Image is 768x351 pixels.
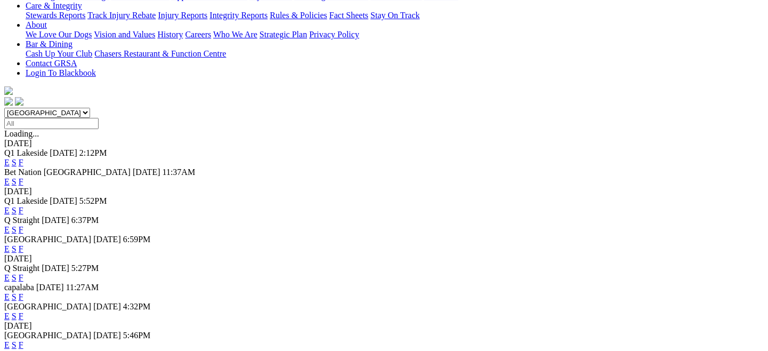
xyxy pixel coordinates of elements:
[26,30,764,39] div: About
[19,292,23,301] a: F
[93,235,121,244] span: [DATE]
[79,196,107,205] span: 5:52PM
[19,158,23,167] a: F
[4,244,10,253] a: E
[4,129,39,138] span: Loading...
[19,273,23,282] a: F
[66,283,99,292] span: 11:27AM
[12,340,17,349] a: S
[12,158,17,167] a: S
[26,11,85,20] a: Stewards Reports
[4,302,91,311] span: [GEOGRAPHIC_DATA]
[12,292,17,301] a: S
[94,30,155,39] a: Vision and Values
[4,148,47,157] span: Q1 Lakeside
[26,20,47,29] a: About
[19,244,23,253] a: F
[4,283,34,292] span: capalaba
[12,273,17,282] a: S
[19,206,23,215] a: F
[260,30,307,39] a: Strategic Plan
[12,225,17,234] a: S
[26,49,92,58] a: Cash Up Your Club
[185,30,211,39] a: Careers
[270,11,327,20] a: Rules & Policies
[158,11,207,20] a: Injury Reports
[26,30,92,39] a: We Love Our Dogs
[26,68,96,77] a: Login To Blackbook
[133,167,160,177] span: [DATE]
[79,148,107,157] span: 2:12PM
[123,235,151,244] span: 6:59PM
[4,264,39,273] span: Q Straight
[93,302,121,311] span: [DATE]
[12,177,17,186] a: S
[26,49,764,59] div: Bar & Dining
[19,312,23,321] a: F
[12,312,17,321] a: S
[4,225,10,234] a: E
[42,216,69,225] span: [DATE]
[94,49,226,58] a: Chasers Restaurant & Function Centre
[4,312,10,321] a: E
[50,148,77,157] span: [DATE]
[4,321,764,331] div: [DATE]
[4,177,10,186] a: E
[71,216,99,225] span: 6:37PM
[4,196,47,205] span: Q1 Lakeside
[157,30,183,39] a: History
[19,225,23,234] a: F
[50,196,77,205] span: [DATE]
[309,30,359,39] a: Privacy Policy
[213,30,257,39] a: Who We Are
[4,216,39,225] span: Q Straight
[4,97,13,106] img: facebook.svg
[71,264,99,273] span: 5:27PM
[4,158,10,167] a: E
[4,206,10,215] a: E
[209,11,268,20] a: Integrity Reports
[4,86,13,95] img: logo-grsa-white.png
[162,167,195,177] span: 11:37AM
[19,177,23,186] a: F
[36,283,64,292] span: [DATE]
[12,206,17,215] a: S
[87,11,156,20] a: Track Injury Rebate
[4,273,10,282] a: E
[329,11,368,20] a: Fact Sheets
[4,118,99,129] input: Select date
[4,254,764,264] div: [DATE]
[26,39,72,49] a: Bar & Dining
[123,302,151,311] span: 4:32PM
[4,167,131,177] span: Bet Nation [GEOGRAPHIC_DATA]
[12,244,17,253] a: S
[4,187,764,196] div: [DATE]
[19,340,23,349] a: F
[4,292,10,301] a: E
[370,11,419,20] a: Stay On Track
[26,11,764,20] div: Care & Integrity
[4,331,91,340] span: [GEOGRAPHIC_DATA]
[4,139,764,148] div: [DATE]
[123,331,151,340] span: 5:46PM
[26,1,82,10] a: Care & Integrity
[42,264,69,273] span: [DATE]
[93,331,121,340] span: [DATE]
[26,59,77,68] a: Contact GRSA
[4,235,91,244] span: [GEOGRAPHIC_DATA]
[4,340,10,349] a: E
[15,97,23,106] img: twitter.svg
